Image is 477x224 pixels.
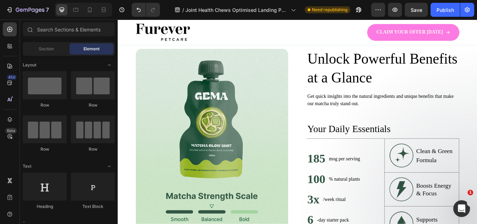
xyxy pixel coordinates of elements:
div: 450 [7,74,17,80]
p: % natural plants [246,182,282,190]
span: Toggle open [104,59,115,71]
span: Need republishing [312,7,347,13]
div: Row [71,102,115,108]
div: Row [23,146,67,152]
p: /week ritual [239,206,266,214]
a: CLAIM YOUR OFFER [DATE] [291,5,398,25]
span: Text [23,163,31,169]
span: Joint Health Chews Optimised Landing Page [185,6,288,14]
div: Undo/Redo [132,3,160,17]
span: Toggle open [104,161,115,172]
div: Publish [436,6,454,14]
h2: Unlock Powerful Benefits at a Glance [220,34,398,79]
img: gempages_577334473004155430-84e3c9fe-8e0d-4a6e-8bbe-5f1723ae12fc.png [317,184,345,212]
button: Publish [431,3,460,17]
p: 7 [46,6,49,14]
div: Text Block [71,203,115,210]
span: 1 [468,190,473,195]
h2: 185 [220,153,243,172]
span: Element [83,46,100,52]
iframe: Intercom live chat [453,200,470,217]
p: mog per serving [246,158,282,167]
div: Row [71,146,115,152]
p: Clean & Green Formula [348,148,392,169]
span: Section [39,46,54,52]
p: CLAIM YOUR OFFER [DATE] [301,11,379,19]
div: Row [23,102,67,108]
div: Beta [5,128,17,133]
button: 7 [3,3,52,17]
p: Boosts Energy & Focus [348,189,392,207]
span: / [182,6,184,14]
div: Heading [23,203,67,210]
h2: 100 [220,176,243,196]
iframe: Design area [118,20,477,224]
img: gempages_577334473004155430-a04aa178-be07-49f5-894f-47401b1332bd.png [317,145,345,173]
input: Search Sections & Elements [23,22,115,36]
span: Layout [23,62,36,68]
span: Save [411,7,422,13]
p: Get quick insights into the natural ingredients and unique benefits that make our matcha truly st... [221,86,397,102]
h2: 3x [220,200,236,220]
h2: Your Daily Essentials [220,120,398,136]
button: Save [405,3,428,17]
